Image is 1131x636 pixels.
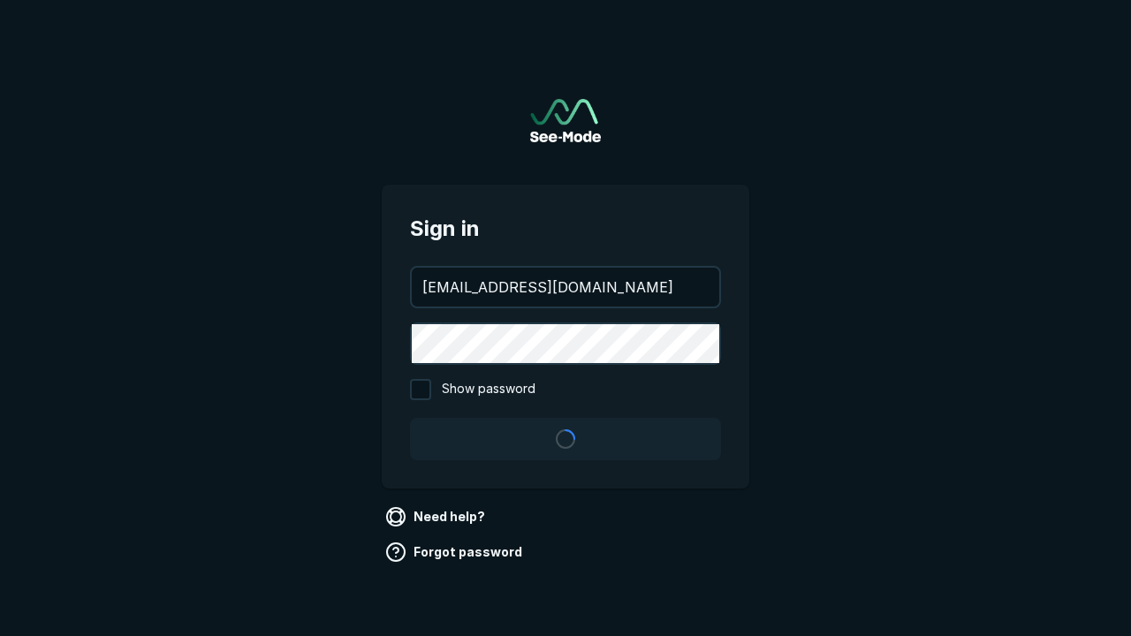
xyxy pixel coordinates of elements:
input: your@email.com [412,268,719,307]
a: Go to sign in [530,99,601,142]
span: Sign in [410,213,721,245]
img: See-Mode Logo [530,99,601,142]
a: Need help? [382,503,492,531]
a: Forgot password [382,538,529,566]
span: Show password [442,379,535,400]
